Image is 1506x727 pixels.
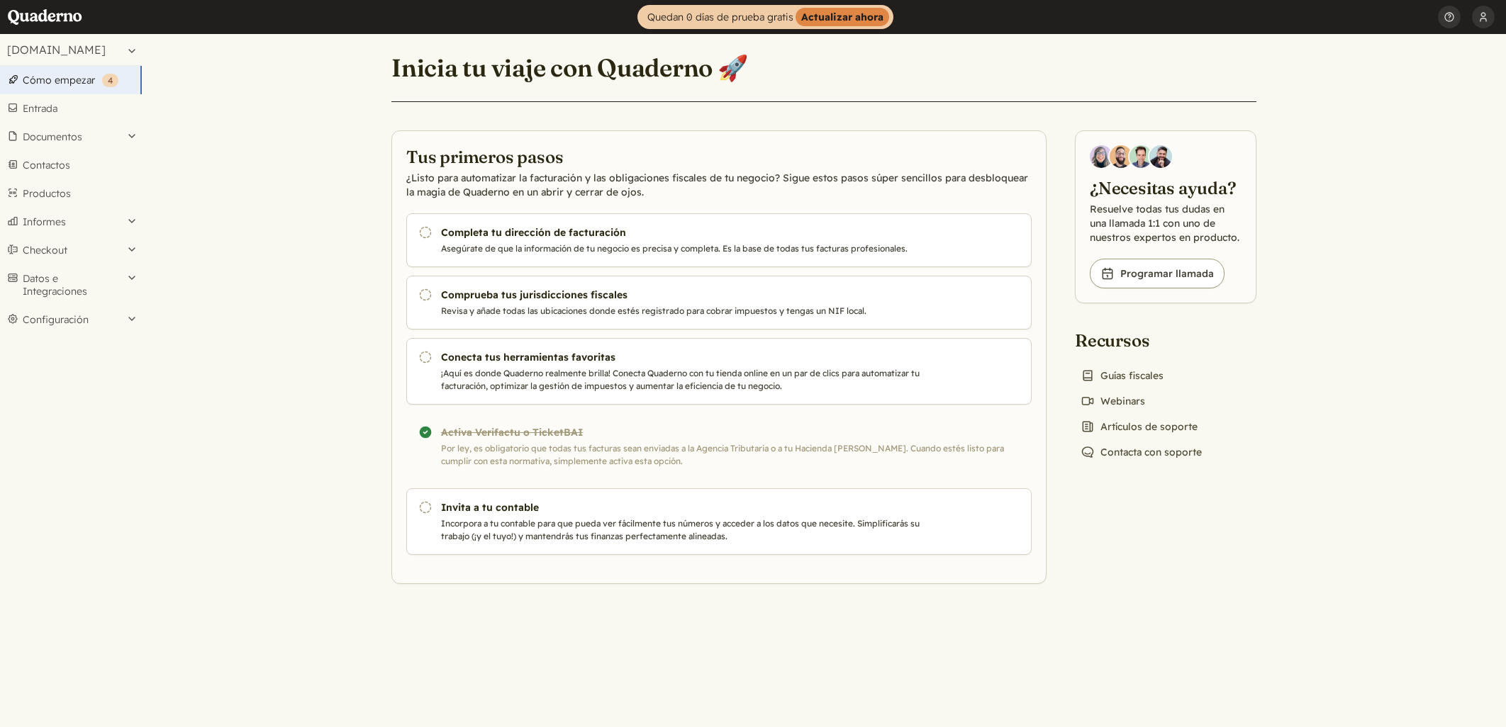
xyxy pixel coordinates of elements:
img: Ivo Oltmans, Business Developer at Quaderno [1129,145,1152,168]
p: ¿Listo para automatizar la facturación y las obligaciones fiscales de tu negocio? Sigue estos pas... [406,171,1032,199]
h1: Inicia tu viaje con Quaderno 🚀 [391,52,748,84]
strong: Actualizar ahora [796,8,889,26]
a: Comprueba tus jurisdicciones fiscales Revisa y añade todas las ubicaciones donde estés registrado... [406,276,1032,329]
span: 4 [108,75,113,86]
p: ¡Aquí es donde Quaderno realmente brilla! Conecta Quaderno con tu tienda online en un par de clic... [441,367,925,393]
a: Completa tu dirección de facturación Asegúrate de que la información de tu negocio es precisa y c... [406,213,1032,267]
a: Contacta con soporte [1075,442,1207,462]
h2: Tus primeros pasos [406,145,1032,168]
h3: Invita a tu contable [441,500,925,514]
h2: ¿Necesitas ayuda? [1090,176,1242,199]
img: Jairo Fumero, Account Executive at Quaderno [1110,145,1132,168]
a: Programar llamada [1090,259,1225,288]
a: Guías fiscales [1075,366,1169,385]
img: Diana Carrasco, Account Executive at Quaderno [1090,145,1112,168]
p: Asegúrate de que la información de tu negocio es precisa y completa. Es la base de todas tus fact... [441,242,925,255]
a: Webinars [1075,391,1151,411]
img: Javier Rubio, DevRel at Quaderno [1149,145,1172,168]
a: Invita a tu contable Incorpora a tu contable para que pueda ver fácilmente tus números y acceder ... [406,488,1032,555]
a: Quedan 0 días de prueba gratisActualizar ahora [637,5,893,29]
p: Revisa y añade todas las ubicaciones donde estés registrado para cobrar impuestos y tengas un NIF... [441,305,925,317]
a: Artículos de soporte [1075,417,1203,436]
h3: Completa tu dirección de facturación [441,225,925,239]
h3: Comprueba tus jurisdicciones fiscales [441,288,925,302]
h3: Conecta tus herramientas favoritas [441,350,925,364]
h2: Recursos [1075,329,1207,351]
p: Resuelve todas tus dudas en una llamada 1:1 con uno de nuestros expertos en producto. [1090,202,1242,244]
p: Incorpora a tu contable para que pueda ver fácilmente tus números y acceder a los datos que neces... [441,517,925,543]
a: Conecta tus herramientas favoritas ¡Aquí es donde Quaderno realmente brilla! Conecta Quaderno con... [406,338,1032,405]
